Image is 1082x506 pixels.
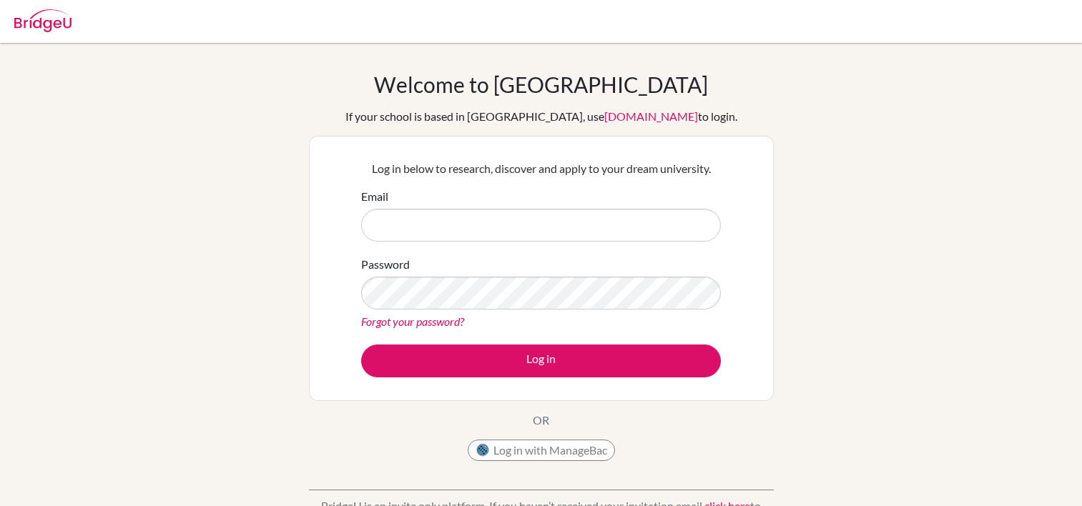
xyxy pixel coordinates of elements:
[533,412,549,429] p: OR
[361,256,410,273] label: Password
[361,188,388,205] label: Email
[468,440,615,461] button: Log in with ManageBac
[345,108,737,125] div: If your school is based in [GEOGRAPHIC_DATA], use to login.
[361,344,721,377] button: Log in
[361,160,721,177] p: Log in below to research, discover and apply to your dream university.
[604,109,698,123] a: [DOMAIN_NAME]
[361,314,464,328] a: Forgot your password?
[374,71,708,97] h1: Welcome to [GEOGRAPHIC_DATA]
[14,9,72,32] img: Bridge-U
